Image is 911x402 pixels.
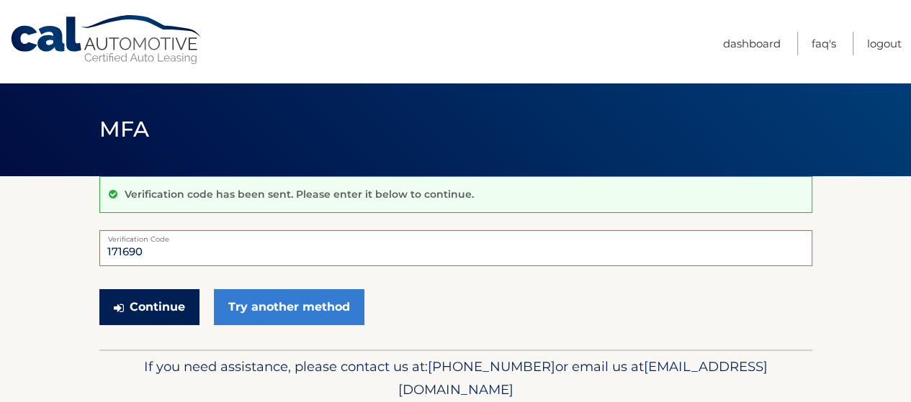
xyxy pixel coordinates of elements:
span: [EMAIL_ADDRESS][DOMAIN_NAME] [398,358,768,398]
a: FAQ's [812,32,836,55]
input: Verification Code [99,230,812,266]
a: Logout [867,32,902,55]
button: Continue [99,289,199,325]
p: If you need assistance, please contact us at: or email us at [109,355,803,401]
span: MFA [99,116,150,142]
a: Cal Automotive [9,14,204,65]
span: [PHONE_NUMBER] [428,358,555,375]
a: Try another method [214,289,364,325]
label: Verification Code [99,230,812,242]
p: Verification code has been sent. Please enter it below to continue. [125,188,474,201]
a: Dashboard [723,32,781,55]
